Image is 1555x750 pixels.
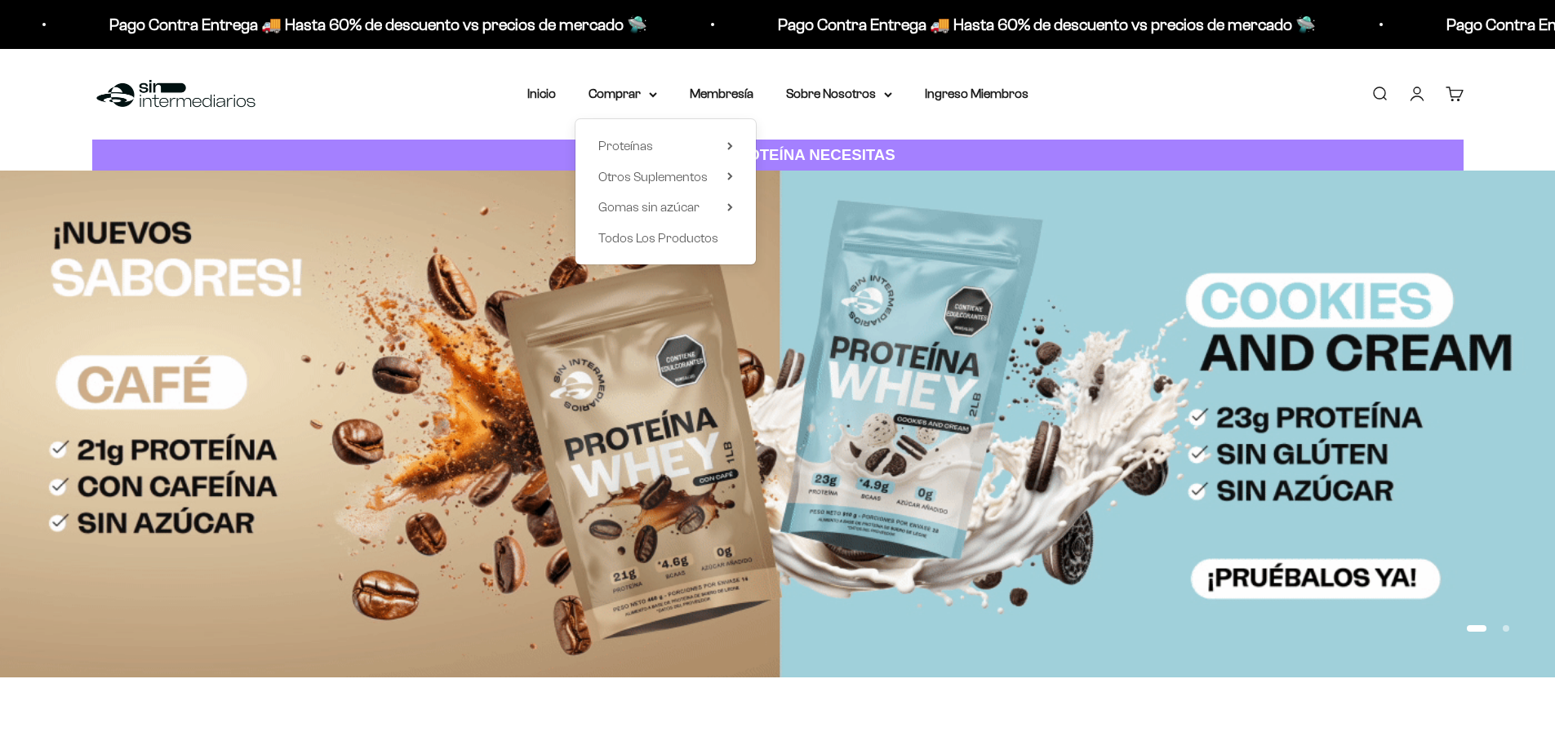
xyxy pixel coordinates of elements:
summary: Gomas sin azúcar [598,197,733,218]
p: Pago Contra Entrega 🚚 Hasta 60% de descuento vs precios de mercado 🛸 [776,11,1314,38]
strong: CUANTA PROTEÍNA NECESITAS [660,146,895,163]
span: Gomas sin azúcar [598,200,700,214]
summary: Proteínas [598,135,733,157]
a: Membresía [690,87,753,100]
a: CUANTA PROTEÍNA NECESITAS [92,140,1464,171]
span: Todos Los Productos [598,231,718,245]
a: Ingreso Miembros [925,87,1029,100]
summary: Comprar [589,83,657,104]
a: Inicio [527,87,556,100]
p: Pago Contra Entrega 🚚 Hasta 60% de descuento vs precios de mercado 🛸 [108,11,646,38]
summary: Sobre Nosotros [786,83,892,104]
a: Todos Los Productos [598,228,733,249]
summary: Otros Suplementos [598,166,733,188]
span: Otros Suplementos [598,170,708,184]
span: Proteínas [598,139,653,153]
